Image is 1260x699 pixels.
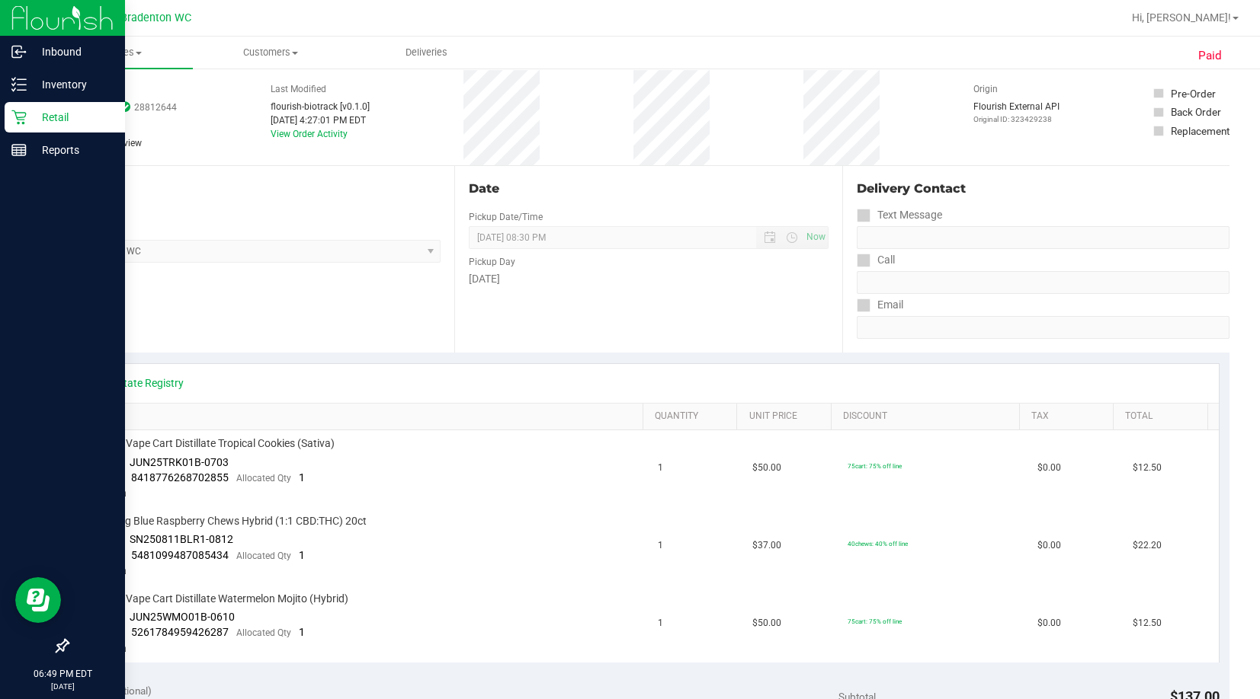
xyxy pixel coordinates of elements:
[857,180,1230,198] div: Delivery Contact
[1133,461,1162,475] span: $12.50
[11,44,27,59] inline-svg: Inbound
[973,100,1060,125] div: Flourish External API
[843,410,1013,423] a: Discount
[1198,47,1222,65] span: Paid
[236,627,291,638] span: Allocated Qty
[1171,86,1216,101] div: Pre-Order
[752,461,781,475] span: $50.00
[88,514,367,528] span: HT 10mg Blue Raspberry Chews Hybrid (1:1 CBD:THC) 20ct
[271,100,370,113] div: flourish-biotrack [v0.1.0]
[15,577,61,623] iframe: Resource center
[194,46,348,59] span: Customers
[857,294,903,316] label: Email
[27,43,118,61] p: Inbound
[120,100,130,114] span: In Sync
[848,618,902,625] span: 75cart: 75% off line
[857,204,942,226] label: Text Message
[1171,123,1230,139] div: Replacement
[469,180,828,198] div: Date
[1133,538,1162,553] span: $22.20
[131,549,229,561] span: 5481099487085434
[857,226,1230,249] input: Format: (999) 999-9999
[88,592,348,606] span: FT 0.5g Vape Cart Distillate Watermelon Mojito (Hybrid)
[92,375,184,391] a: View State Registry
[655,410,731,423] a: Quantity
[193,37,349,69] a: Customers
[271,113,370,127] div: [DATE] 4:27:01 PM EDT
[11,142,27,158] inline-svg: Reports
[7,681,118,692] p: [DATE]
[1132,11,1231,24] span: Hi, [PERSON_NAME]!
[385,46,468,59] span: Deliveries
[848,462,902,470] span: 75cart: 75% off line
[469,271,828,287] div: [DATE]
[1037,616,1061,630] span: $0.00
[299,626,305,638] span: 1
[1171,104,1221,120] div: Back Order
[752,616,781,630] span: $50.00
[88,436,335,451] span: FT 0.5g Vape Cart Distillate Tropical Cookies (Sativa)
[11,110,27,125] inline-svg: Retail
[236,473,291,484] span: Allocated Qty
[1037,461,1061,475] span: $0.00
[848,540,908,547] span: 40chews: 40% off line
[90,410,637,423] a: SKU
[1125,410,1201,423] a: Total
[271,129,348,139] a: View Order Activity
[131,626,229,638] span: 5261784959426287
[1031,410,1108,423] a: Tax
[1133,616,1162,630] span: $12.50
[299,471,305,484] span: 1
[469,210,543,224] label: Pickup Date/Time
[658,616,663,630] span: 1
[11,77,27,92] inline-svg: Inventory
[299,549,305,561] span: 1
[134,101,177,114] span: 28812644
[130,456,229,468] span: JUN25TRK01B-0703
[7,667,118,681] p: 06:49 PM EDT
[857,271,1230,294] input: Format: (999) 999-9999
[658,461,663,475] span: 1
[271,82,326,96] label: Last Modified
[658,538,663,553] span: 1
[973,82,998,96] label: Origin
[130,533,233,545] span: SN250811BLR1-0812
[27,108,118,126] p: Retail
[857,249,895,271] label: Call
[1037,538,1061,553] span: $0.00
[973,113,1060,125] p: Original ID: 323429238
[27,75,118,94] p: Inventory
[236,551,291,561] span: Allocated Qty
[469,255,515,269] label: Pickup Day
[120,11,191,24] span: Bradenton WC
[27,141,118,159] p: Reports
[348,37,505,69] a: Deliveries
[749,410,826,423] a: Unit Price
[131,471,229,484] span: 8418776268702855
[752,538,781,553] span: $37.00
[130,611,235,623] span: JUN25WMO01B-0610
[67,180,441,198] div: Location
